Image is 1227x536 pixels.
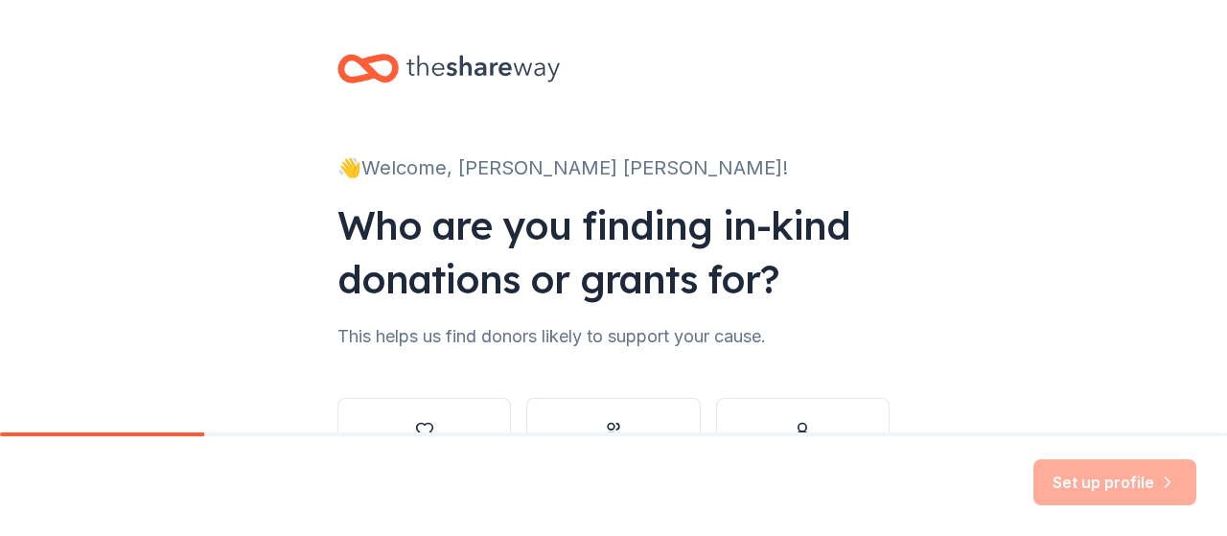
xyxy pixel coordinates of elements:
[716,398,890,490] button: Individual
[337,398,511,490] button: Nonprofit
[526,398,700,490] button: Other group
[337,198,890,306] div: Who are you finding in-kind donations or grants for?
[337,152,890,183] div: 👋 Welcome, [PERSON_NAME] [PERSON_NAME]!
[337,321,890,352] div: This helps us find donors likely to support your cause.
